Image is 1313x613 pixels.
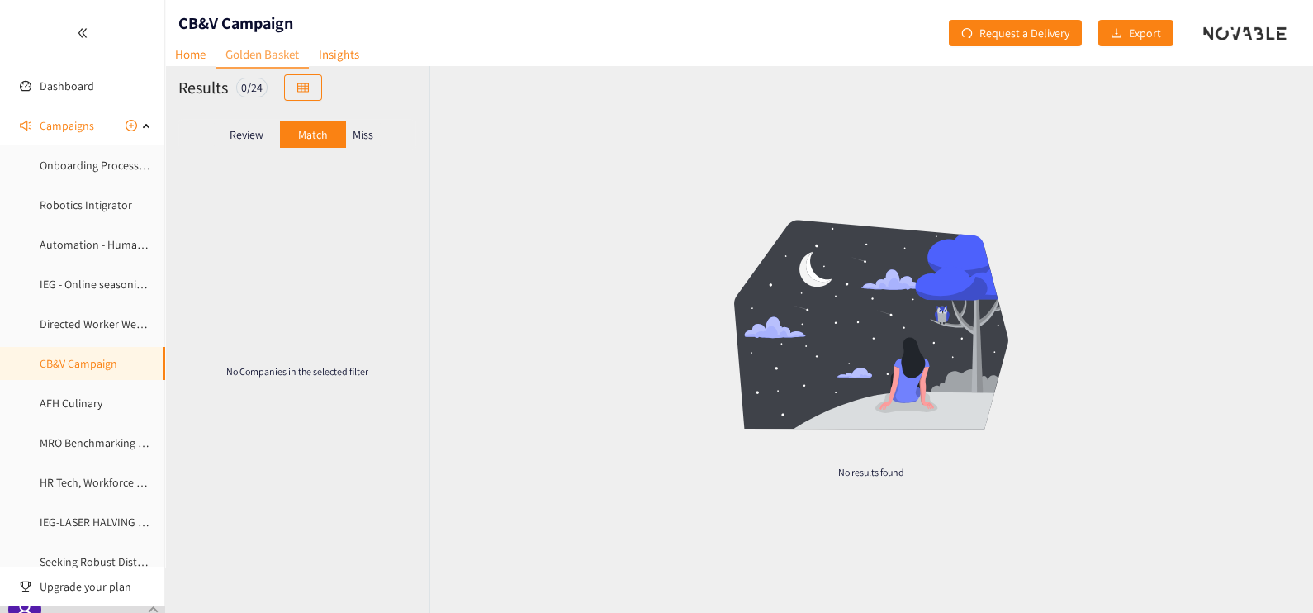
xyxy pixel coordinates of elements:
[40,570,152,603] span: Upgrade your plan
[20,581,31,592] span: trophy
[178,76,228,99] h2: Results
[1111,27,1122,40] span: download
[309,41,369,67] a: Insights
[40,277,206,292] a: IEG - Online seasoning monitoring
[40,237,188,252] a: Automation - Humanoid Hand
[40,554,415,569] a: Seeking Robust Distributor Management System (DMS) for European Markets
[1129,24,1161,42] span: Export
[40,515,201,530] a: IEG-LASER HALVING OFPOTATOES
[218,364,377,378] p: No Companies in the selected filter
[165,41,216,67] a: Home
[40,109,94,142] span: Campaigns
[1045,435,1313,613] iframe: Chat Widget
[178,12,293,35] h1: CB&V Campaign
[616,465,1126,479] p: No results found
[20,120,31,131] span: sound
[77,27,88,39] span: double-left
[216,41,309,69] a: Golden Basket
[353,128,373,141] p: Miss
[40,396,102,411] a: AFH Culinary
[40,197,132,212] a: Robotics Intigrator
[949,20,1082,46] button: redoRequest a Delivery
[40,356,117,371] a: CB&V Campaign
[979,24,1069,42] span: Request a Delivery
[40,435,159,450] a: MRO Benchmarking tool
[298,128,328,141] p: Match
[40,158,169,173] a: Onboarding Process Mgmt
[40,316,254,331] a: Directed Worker Wearables – Manufacturing
[236,78,268,97] div: 0 / 24
[40,475,256,490] a: HR Tech, Workforce Planning & Cost Visibility
[284,74,322,101] button: table
[1098,20,1173,46] button: downloadExport
[297,82,309,95] span: table
[126,120,137,131] span: plus-circle
[40,78,94,93] a: Dashboard
[230,128,263,141] p: Review
[961,27,973,40] span: redo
